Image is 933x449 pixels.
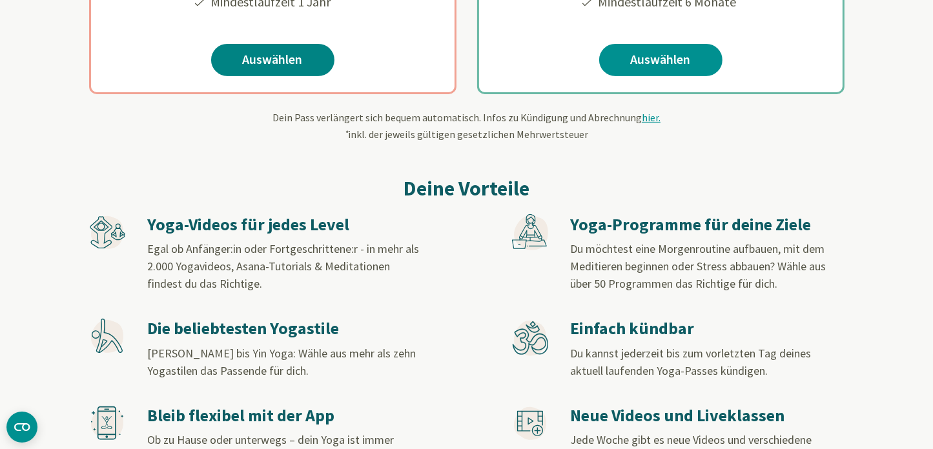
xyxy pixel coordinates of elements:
span: [PERSON_NAME] bis Yin Yoga: Wähle aus mehr als zehn Yogastilen das Passende für dich. [148,346,416,378]
button: CMP-Widget öffnen [6,412,37,443]
span: Du möchtest eine Morgenroutine aufbauen, mit dem Meditieren beginnen oder Stress abbauen? Wähle a... [571,241,826,291]
h3: Yoga-Programme für deine Ziele [571,214,843,235]
div: Dein Pass verlängert sich bequem automatisch. Infos zu Kündigung und Abrechnung [89,110,845,142]
h3: Einfach kündbar [571,318,843,339]
h3: Neue Videos und Liveklassen [571,405,843,426]
span: Egal ob Anfänger:in oder Fortgeschrittene:r - in mehr als 2.000 Yogavideos, Asana-Tutorials & Med... [148,241,420,291]
h3: Die beliebtesten Yogastile [148,318,420,339]
a: Auswählen [211,44,334,76]
span: hier. [642,111,661,124]
h2: Deine Vorteile [89,173,845,204]
h3: Bleib flexibel mit der App [148,405,420,426]
a: Auswählen [599,44,723,76]
span: Du kannst jederzeit bis zum vorletzten Tag deines aktuell laufenden Yoga-Passes kündigen. [571,346,812,378]
h3: Yoga-Videos für jedes Level [148,214,420,235]
span: inkl. der jeweils gültigen gesetzlichen Mehrwertsteuer [345,128,589,141]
